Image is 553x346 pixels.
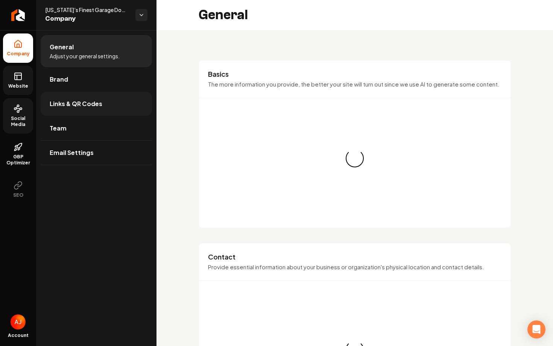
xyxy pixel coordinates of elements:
span: Brand [50,75,68,84]
h3: Basics [208,70,501,79]
span: Adjust your general settings. [50,52,120,60]
span: Website [5,83,31,89]
span: [US_STATE]’s Finest Garage Doors [45,6,129,14]
span: Company [45,14,129,24]
span: Email Settings [50,148,94,157]
span: GBP Optimizer [3,154,33,166]
h2: General [199,8,248,23]
a: Team [41,116,152,140]
p: Provide essential information about your business or organization's physical location and contact... [208,263,501,272]
span: General [50,42,74,52]
span: Social Media [3,115,33,127]
img: Austin Jellison [11,314,26,329]
span: SEO [10,192,26,198]
button: Open user button [11,314,26,329]
span: Links & QR Codes [50,99,102,108]
span: Team [50,124,67,133]
img: Rebolt Logo [11,9,25,21]
a: Website [3,66,33,95]
div: Loading [343,147,366,169]
a: Brand [41,67,152,91]
a: Social Media [3,98,33,134]
a: Links & QR Codes [41,92,152,116]
p: The more information you provide, the better your site will turn out since we use AI to generate ... [208,80,501,89]
div: Open Intercom Messenger [527,320,545,338]
span: Account [8,332,29,338]
a: GBP Optimizer [3,137,33,172]
h3: Contact [208,252,501,261]
a: Email Settings [41,141,152,165]
button: SEO [3,175,33,204]
span: Company [4,51,33,57]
